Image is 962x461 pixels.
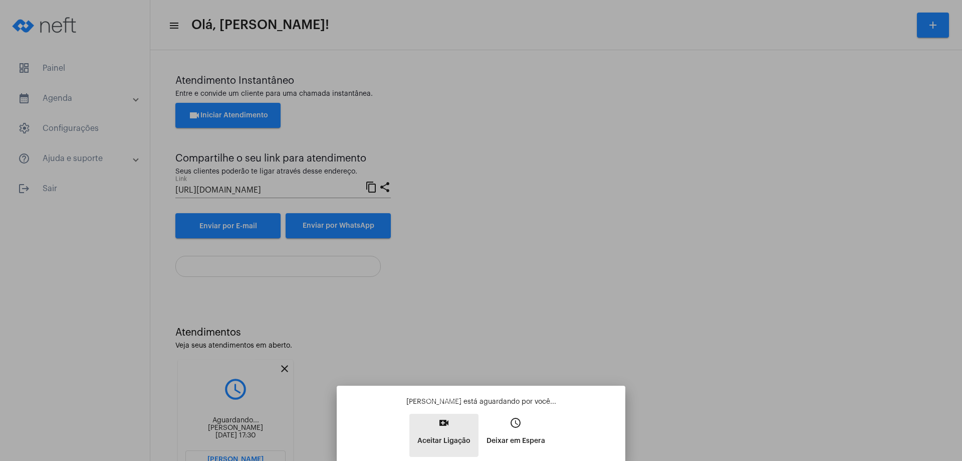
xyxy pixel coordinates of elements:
[409,414,478,457] button: Aceitar Ligação
[510,417,522,429] mat-icon: access_time
[478,414,553,457] button: Deixar em Espera
[345,397,617,407] p: [PERSON_NAME] está aguardando por você...
[487,432,545,450] p: Deixar em Espera
[438,417,450,429] mat-icon: video_call
[417,432,470,450] p: Aceitar Ligação
[422,395,466,407] div: Aceitar ligação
